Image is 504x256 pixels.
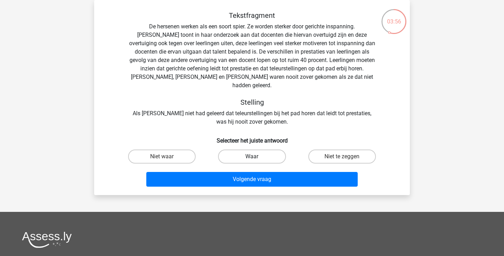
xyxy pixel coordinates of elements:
div: De hersenen werken als een soort spier. Ze worden sterker door gerichte inspanning. [PERSON_NAME]... [105,11,399,126]
label: Waar [218,150,286,164]
label: Niet waar [128,150,196,164]
button: Volgende vraag [146,172,358,187]
img: Assessly logo [22,231,72,248]
h6: Selecteer het juiste antwoord [105,132,399,144]
label: Niet te zeggen [308,150,376,164]
h5: Tekstfragment [128,11,376,20]
h5: Stelling [128,98,376,106]
div: 03:56 [381,8,407,26]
